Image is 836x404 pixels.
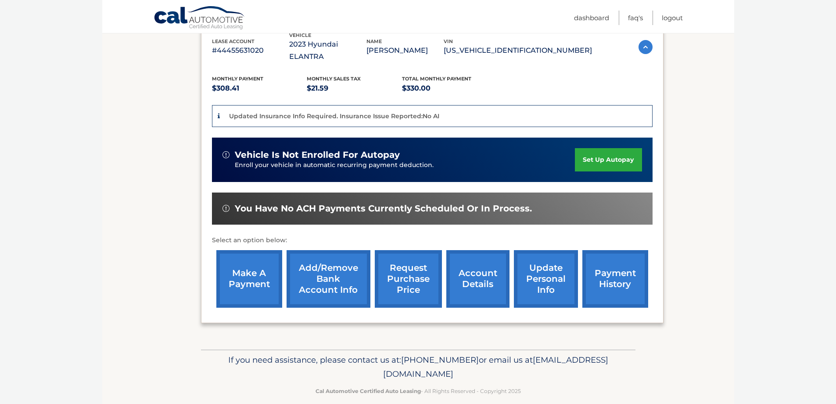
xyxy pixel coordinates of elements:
[402,76,471,82] span: Total Monthly Payment
[235,149,400,160] span: vehicle is not enrolled for autopay
[375,250,442,308] a: request purchase price
[289,32,311,38] span: vehicle
[582,250,648,308] a: payment history
[401,355,479,365] span: [PHONE_NUMBER]
[366,38,382,44] span: name
[289,38,366,63] p: 2023 Hyundai ELANTRA
[514,250,578,308] a: update personal info
[628,11,643,25] a: FAQ's
[402,82,497,95] p: $330.00
[574,11,609,25] a: Dashboard
[444,44,592,57] p: [US_VEHICLE_IDENTIFICATION_NUMBER]
[216,250,282,308] a: make a payment
[446,250,509,308] a: account details
[639,40,653,54] img: accordion-active.svg
[662,11,683,25] a: Logout
[235,160,575,170] p: Enroll your vehicle in automatic recurring payment deduction.
[212,38,255,44] span: lease account
[307,82,402,95] p: $21.59
[444,38,453,44] span: vin
[154,6,246,31] a: Cal Automotive
[575,148,642,171] a: set up autopay
[212,235,653,246] p: Select an option below:
[212,82,307,95] p: $308.41
[235,203,532,214] span: You have no ACH payments currently scheduled or in process.
[207,386,630,396] p: - All Rights Reserved - Copyright 2025
[222,151,230,158] img: alert-white.svg
[366,44,444,57] p: [PERSON_NAME]
[207,353,630,381] p: If you need assistance, please contact us at: or email us at
[212,76,263,82] span: Monthly Payment
[212,44,289,57] p: #44455631020
[316,388,421,394] strong: Cal Automotive Certified Auto Leasing
[287,250,370,308] a: Add/Remove bank account info
[307,76,361,82] span: Monthly sales Tax
[222,205,230,212] img: alert-white.svg
[229,112,439,120] p: Updated Insurance Info Required. Insurance Issue Reported:No AI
